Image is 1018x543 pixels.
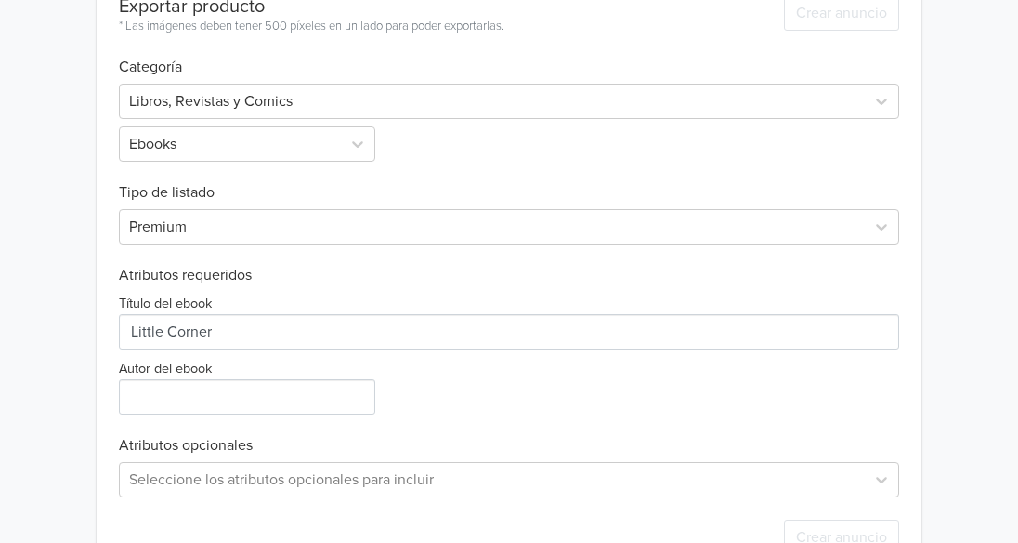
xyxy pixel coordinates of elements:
[119,18,504,36] div: * Las imágenes deben tener 500 píxeles en un lado para poder exportarlas.
[119,267,899,285] h6: Atributos requeridos
[119,162,899,202] h6: Tipo de listado
[119,359,212,379] label: Autor del ebook
[119,437,899,455] h6: Atributos opcionales
[119,294,212,314] label: Título del ebook
[119,36,899,76] h6: Categoría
